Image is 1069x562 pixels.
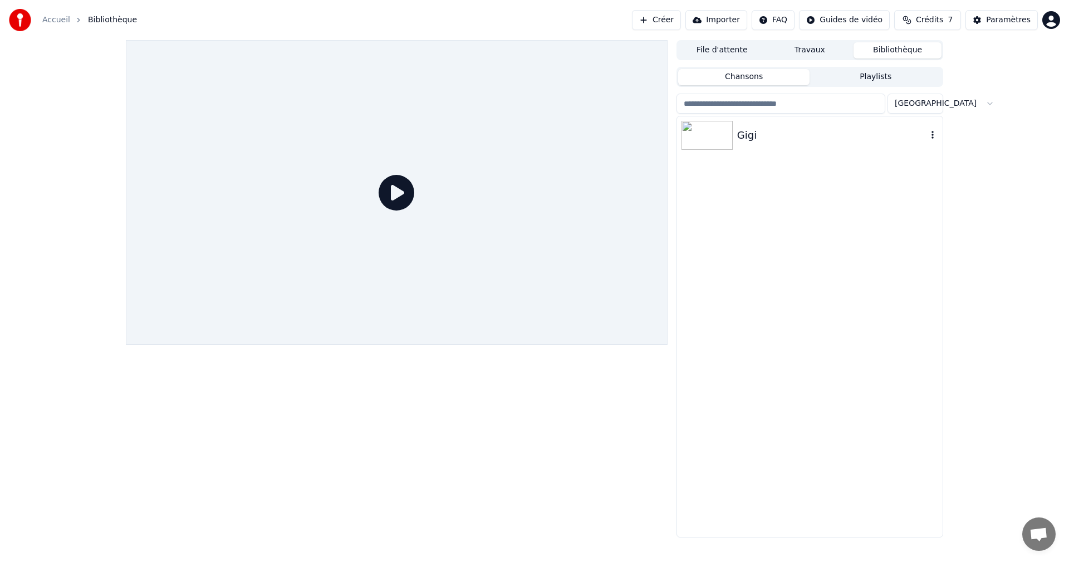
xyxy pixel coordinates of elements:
span: [GEOGRAPHIC_DATA] [895,98,977,109]
button: Chansons [678,69,810,85]
span: 7 [948,14,953,26]
div: Paramètres [986,14,1031,26]
button: Travaux [766,42,854,58]
nav: breadcrumb [42,14,137,26]
a: Accueil [42,14,70,26]
img: youka [9,9,31,31]
button: File d'attente [678,42,766,58]
button: Créer [632,10,681,30]
button: FAQ [752,10,795,30]
span: Bibliothèque [88,14,137,26]
div: Gigi [737,128,927,143]
div: Ouvrir le chat [1022,517,1056,551]
button: Playlists [810,69,941,85]
button: Importer [685,10,747,30]
button: Bibliothèque [854,42,941,58]
button: Paramètres [965,10,1038,30]
span: Crédits [916,14,943,26]
button: Crédits7 [894,10,961,30]
button: Guides de vidéo [799,10,890,30]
